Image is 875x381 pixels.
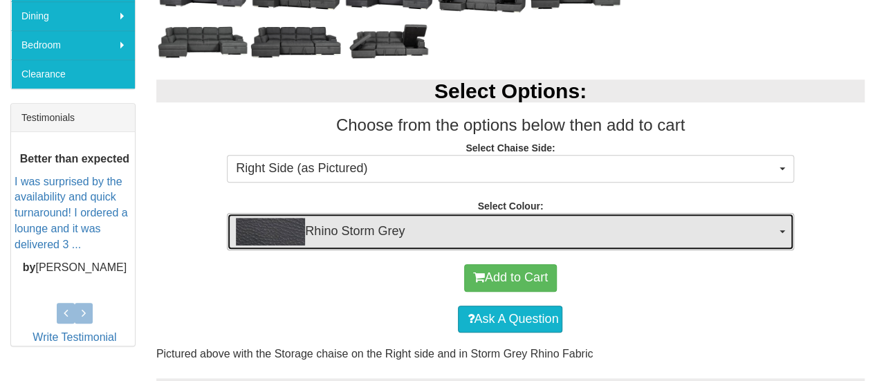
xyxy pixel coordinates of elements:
button: Rhino Storm GreyRhino Storm Grey [227,213,793,250]
b: Better than expected [20,153,129,165]
p: [PERSON_NAME] [15,260,135,276]
button: Add to Cart [464,264,557,292]
b: by [23,261,36,273]
a: Bedroom [11,30,135,59]
strong: Select Chaise Side: [466,142,555,154]
div: Testimonials [11,104,135,132]
a: Dining [11,1,135,30]
a: Clearance [11,59,135,89]
span: Rhino Storm Grey [236,218,775,245]
a: I was surprised by the availability and quick turnaround! I ordered a lounge and it was delivered... [15,176,128,250]
a: Write Testimonial [33,331,116,343]
a: Ask A Question [458,306,562,333]
strong: Select Colour: [477,201,543,212]
button: Right Side (as Pictured) [227,155,793,183]
h3: Choose from the options below then add to cart [156,116,865,134]
b: Select Options: [434,80,587,102]
span: Right Side (as Pictured) [236,160,775,178]
img: Rhino Storm Grey [236,218,305,245]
